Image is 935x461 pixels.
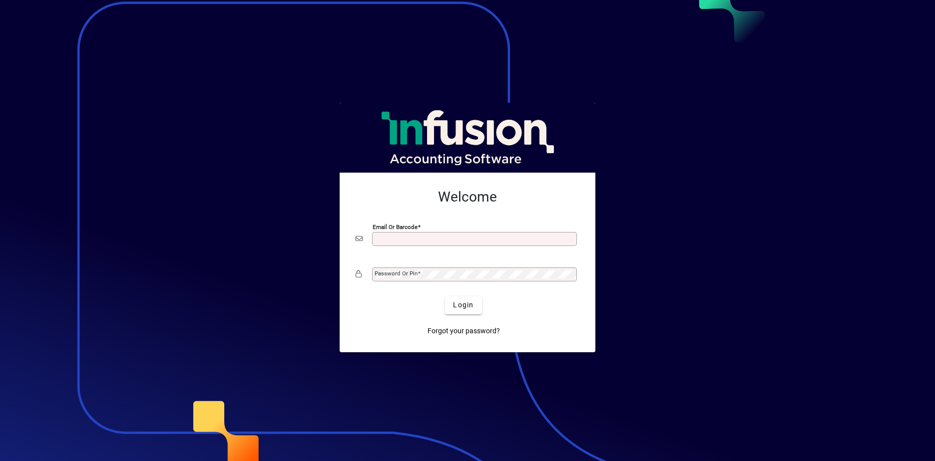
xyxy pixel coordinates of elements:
[375,270,418,277] mat-label: Password or Pin
[453,300,473,310] span: Login
[373,223,418,230] mat-label: Email or Barcode
[424,322,504,340] a: Forgot your password?
[428,326,500,336] span: Forgot your password?
[445,296,481,314] button: Login
[356,189,579,206] h2: Welcome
